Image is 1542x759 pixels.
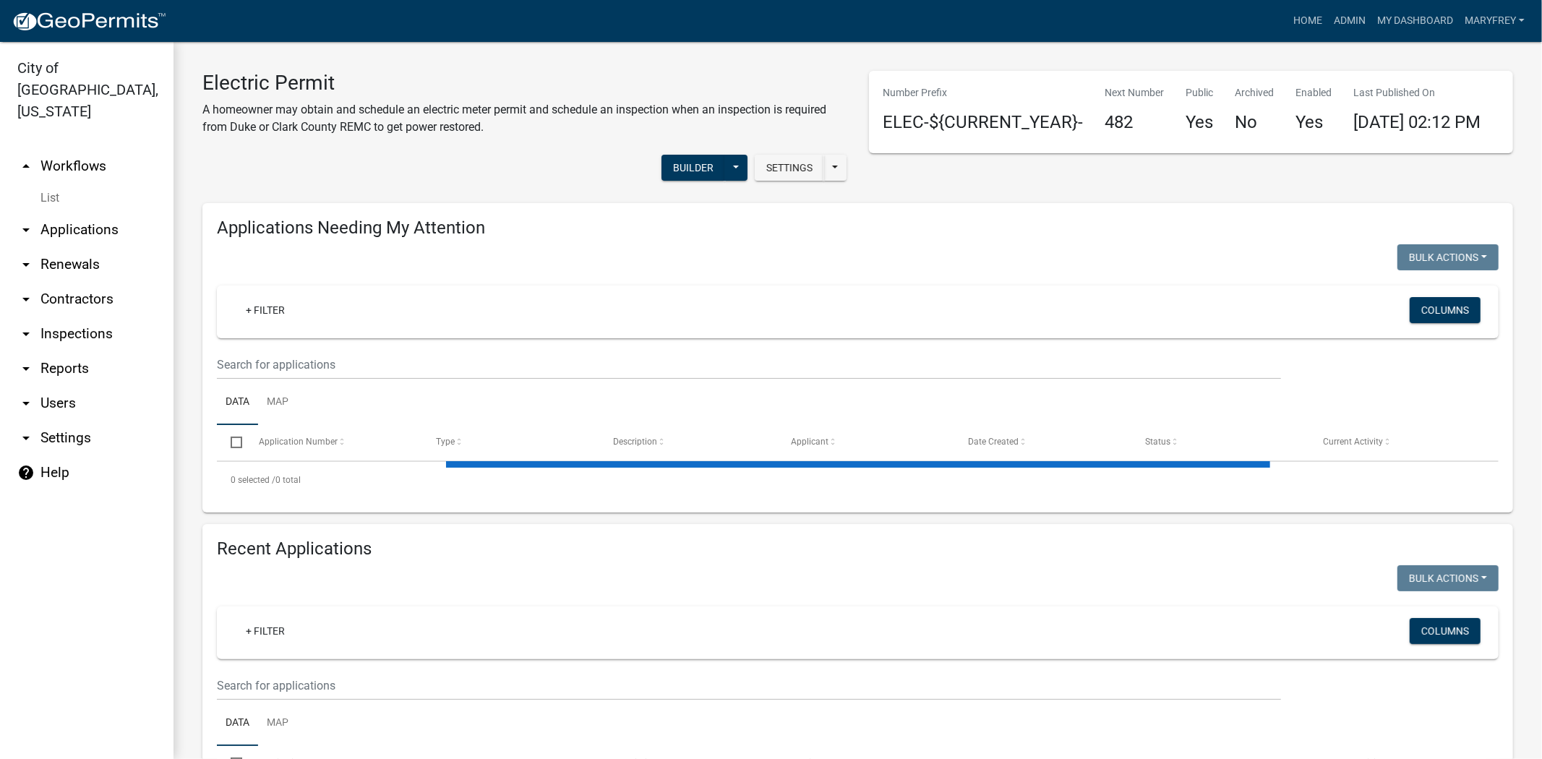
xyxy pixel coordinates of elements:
span: 0 selected / [231,475,275,485]
div: 0 total [217,462,1499,498]
i: arrow_drop_down [17,256,35,273]
a: + Filter [234,297,296,323]
i: arrow_drop_down [17,325,35,343]
i: arrow_drop_down [17,221,35,239]
input: Search for applications [217,350,1281,379]
span: [DATE] 02:12 PM [1354,112,1481,132]
h4: ELEC-${CURRENT_YEAR}- [883,112,1084,133]
a: Data [217,379,258,426]
a: Map [258,700,297,747]
h4: 482 [1105,112,1165,133]
datatable-header-cell: Description [599,425,776,460]
i: arrow_drop_down [17,395,35,412]
i: arrow_drop_down [17,429,35,447]
a: MaryFrey [1459,7,1530,35]
button: Bulk Actions [1397,244,1499,270]
h4: No [1235,112,1275,133]
p: A homeowner may obtain and schedule an electric meter permit and schedule an inspection when an i... [202,101,847,136]
p: Public [1186,85,1214,100]
span: Applicant [791,437,828,447]
h4: Recent Applications [217,539,1499,559]
span: Date Created [968,437,1019,447]
h4: Yes [1186,112,1214,133]
datatable-header-cell: Applicant [777,425,954,460]
i: arrow_drop_down [17,360,35,377]
a: Map [258,379,297,426]
p: Last Published On [1354,85,1481,100]
a: Data [217,700,258,747]
span: Application Number [259,437,338,447]
button: Settings [755,155,824,181]
span: Current Activity [1323,437,1383,447]
i: help [17,464,35,481]
datatable-header-cell: Select [217,425,244,460]
datatable-header-cell: Status [1131,425,1308,460]
button: Columns [1410,618,1481,644]
span: Type [436,437,455,447]
a: Home [1288,7,1328,35]
button: Builder [661,155,725,181]
h4: Yes [1296,112,1332,133]
p: Number Prefix [883,85,1084,100]
input: Search for applications [217,671,1281,700]
datatable-header-cell: Current Activity [1309,425,1486,460]
a: + Filter [234,618,296,644]
button: Columns [1410,297,1481,323]
h4: Applications Needing My Attention [217,218,1499,239]
h3: Electric Permit [202,71,847,95]
datatable-header-cell: Date Created [954,425,1131,460]
datatable-header-cell: Type [422,425,599,460]
span: Status [1145,437,1170,447]
p: Archived [1235,85,1275,100]
i: arrow_drop_down [17,291,35,308]
p: Next Number [1105,85,1165,100]
button: Bulk Actions [1397,565,1499,591]
span: Description [613,437,657,447]
p: Enabled [1296,85,1332,100]
a: Admin [1328,7,1371,35]
datatable-header-cell: Application Number [244,425,421,460]
i: arrow_drop_up [17,158,35,175]
a: My Dashboard [1371,7,1459,35]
